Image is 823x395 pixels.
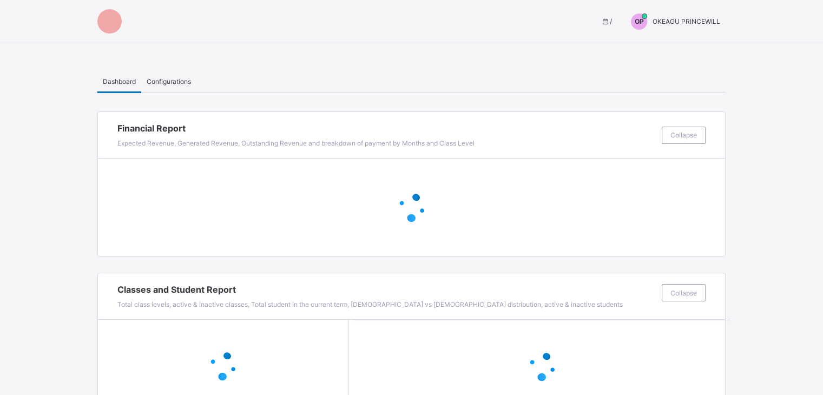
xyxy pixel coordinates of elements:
span: Configurations [147,77,191,85]
span: Classes and Student Report [117,284,656,295]
span: Expected Revenue, Generated Revenue, Outstanding Revenue and breakdown of payment by Months and C... [117,139,475,147]
span: Collapse [670,289,697,297]
span: Collapse [670,131,697,139]
span: Dashboard [103,77,136,85]
span: OKEAGU PRINCEWILL [653,17,720,25]
span: Financial Report [117,123,656,134]
span: Total class levels, active & inactive classes, Total student in the current term, [DEMOGRAPHIC_DA... [117,300,623,308]
span: OP [635,17,644,25]
span: session/term information [601,17,612,25]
